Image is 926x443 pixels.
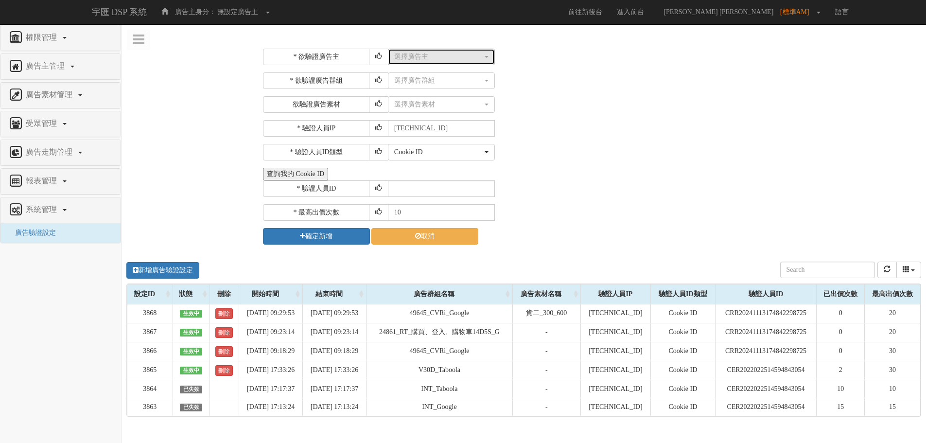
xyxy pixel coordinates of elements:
[651,323,715,342] td: Cookie ID
[23,33,62,41] span: 權限管理
[8,229,56,236] a: 廣告驗證設定
[210,284,239,304] div: 刪除
[239,284,302,304] div: 開始時間
[817,284,864,304] div: 已出價次數
[817,361,865,380] td: 2
[394,147,483,157] div: Cookie ID
[263,168,328,180] button: 查詢我的 Cookie ID
[8,88,113,103] a: 廣告素材管理
[8,202,113,218] a: 系統管理
[394,100,483,109] div: 選擇廣告素材
[302,361,366,380] td: [DATE] 17:33:26
[651,361,715,380] td: Cookie ID
[394,52,483,62] div: 選擇廣告主
[8,116,113,132] a: 受眾管理
[215,346,233,357] a: 刪除
[180,329,202,337] span: 生效中
[877,262,897,278] button: refresh
[302,342,366,361] td: [DATE] 09:18:29
[715,361,817,380] td: CER2022022514594843054
[659,8,778,16] span: [PERSON_NAME] [PERSON_NAME]
[23,148,77,156] span: 廣告走期管理
[512,304,580,323] td: 貨二_300_600
[366,342,512,361] td: 49645_CVRi_Google
[580,398,651,416] td: [TECHNICAL_ID]
[580,380,651,398] td: [TECHNICAL_ID]
[23,205,62,213] span: 系統管理
[302,380,366,398] td: [DATE] 17:17:37
[127,304,173,323] td: 3868
[715,380,817,398] td: CER2022022514594843054
[581,284,651,304] div: 驗證人員IP
[366,398,512,416] td: INT_Google
[715,323,817,342] td: CRR20241113174842298725
[865,398,921,416] td: 15
[388,144,495,160] button: Cookie ID
[215,327,233,338] a: 刪除
[865,284,920,304] div: 最高出價次數
[580,323,651,342] td: [TECHNICAL_ID]
[23,62,70,70] span: 廣告主管理
[217,8,258,16] span: 無設定廣告主
[715,304,817,323] td: CRR20241113174842298725
[23,90,77,99] span: 廣告素材管理
[175,8,216,16] span: 廣告主身分：
[366,380,512,398] td: INT_Taboola
[651,398,715,416] td: Cookie ID
[180,348,202,355] span: 生效中
[512,323,580,342] td: -
[512,398,580,416] td: -
[180,367,202,374] span: 生效中
[817,342,865,361] td: 0
[388,49,495,65] button: 選擇廣告主
[865,323,921,342] td: 20
[817,398,865,416] td: 15
[126,262,199,279] a: 新增廣告驗證設定
[513,284,580,304] div: 廣告素材名稱
[865,342,921,361] td: 30
[817,380,865,398] td: 10
[173,284,210,304] div: 狀態
[180,310,202,318] span: 生效中
[23,119,62,127] span: 受眾管理
[865,304,921,323] td: 20
[239,380,302,398] td: [DATE] 17:17:37
[215,365,233,376] a: 刪除
[127,380,173,398] td: 3864
[580,304,651,323] td: [TECHNICAL_ID]
[715,398,817,416] td: CER2022022514594843054
[239,398,302,416] td: [DATE] 17:13:24
[127,342,173,361] td: 3866
[366,323,512,342] td: 24861_RT_購買、登入、購物車14D5S_G
[780,262,875,278] input: Search
[394,76,483,86] div: 選擇廣告群組
[896,262,922,278] button: columns
[817,304,865,323] td: 0
[780,8,814,16] span: [標準AM]
[366,361,512,380] td: V30D_Taboola
[896,262,922,278] div: Columns
[865,380,921,398] td: 10
[651,304,715,323] td: Cookie ID
[215,308,233,319] a: 刪除
[302,398,366,416] td: [DATE] 17:13:24
[366,304,512,323] td: 49645_CVRi_Google
[303,284,366,304] div: 結束時間
[580,361,651,380] td: [TECHNICAL_ID]
[127,284,173,304] div: 設定ID
[127,323,173,342] td: 3867
[239,323,302,342] td: [DATE] 09:23:14
[239,304,302,323] td: [DATE] 09:29:53
[580,342,651,361] td: [TECHNICAL_ID]
[512,361,580,380] td: -
[239,361,302,380] td: [DATE] 17:33:26
[127,398,173,416] td: 3863
[8,174,113,189] a: 報表管理
[651,342,715,361] td: Cookie ID
[715,342,817,361] td: CRR20241113174842298725
[388,72,495,89] button: 選擇廣告群組
[8,30,113,46] a: 權限管理
[8,145,113,160] a: 廣告走期管理
[302,304,366,323] td: [DATE] 09:29:53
